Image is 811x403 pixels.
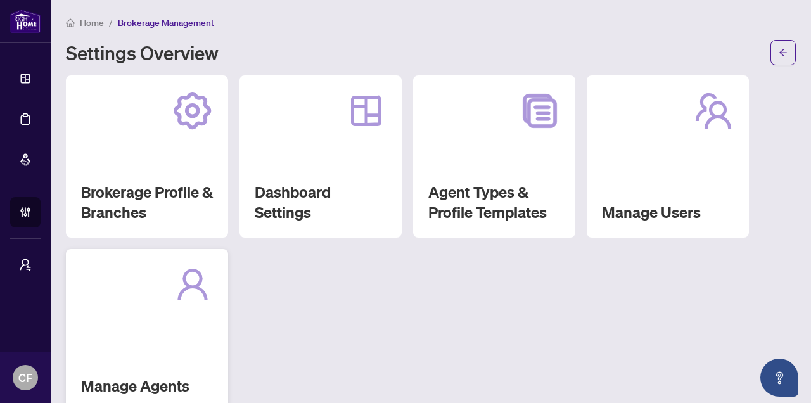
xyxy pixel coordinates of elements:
span: Brokerage Management [118,17,214,29]
span: arrow-left [779,48,788,57]
h2: Manage Agents [81,376,213,396]
h2: Brokerage Profile & Branches [81,182,213,222]
li: / [109,15,113,30]
span: home [66,18,75,27]
button: Open asap [760,359,798,397]
h2: Manage Users [602,202,734,222]
span: CF [18,369,32,387]
h1: Settings Overview [66,42,219,63]
span: user-switch [19,259,32,271]
span: Home [80,17,104,29]
img: logo [10,10,41,33]
h2: Agent Types & Profile Templates [428,182,560,222]
h2: Dashboard Settings [255,182,386,222]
